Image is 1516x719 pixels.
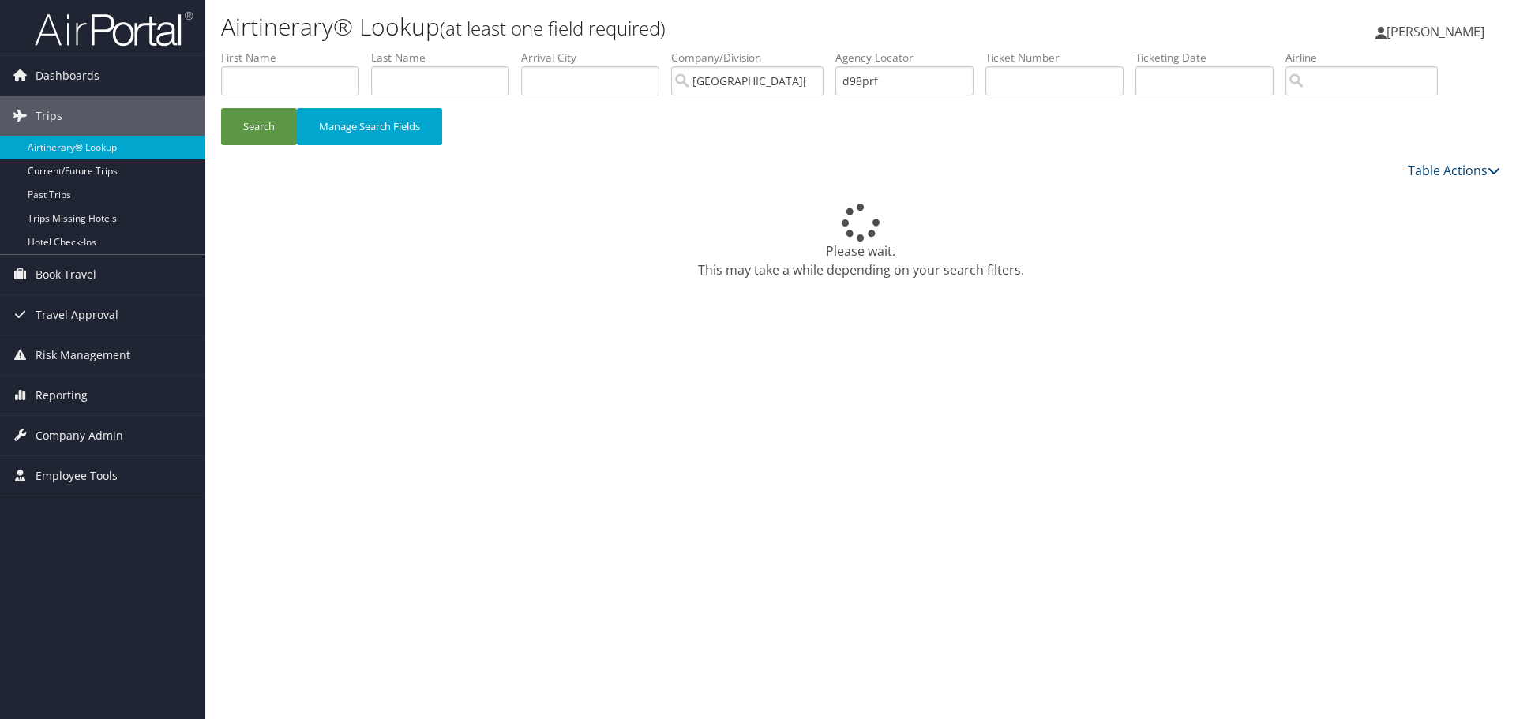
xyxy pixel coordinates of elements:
[985,50,1135,66] label: Ticket Number
[440,15,666,41] small: (at least one field required)
[1285,50,1450,66] label: Airline
[671,50,835,66] label: Company/Division
[36,96,62,136] span: Trips
[36,255,96,294] span: Book Travel
[1408,162,1500,179] a: Table Actions
[221,10,1074,43] h1: Airtinerary® Lookup
[36,56,99,95] span: Dashboards
[36,456,118,496] span: Employee Tools
[1375,8,1500,55] a: [PERSON_NAME]
[297,108,442,145] button: Manage Search Fields
[35,10,193,47] img: airportal-logo.png
[221,108,297,145] button: Search
[1135,50,1285,66] label: Ticketing Date
[36,376,88,415] span: Reporting
[36,295,118,335] span: Travel Approval
[1387,23,1484,40] span: [PERSON_NAME]
[36,335,130,375] span: Risk Management
[371,50,521,66] label: Last Name
[835,50,985,66] label: Agency Locator
[221,50,371,66] label: First Name
[521,50,671,66] label: Arrival City
[221,204,1500,279] div: Please wait. This may take a while depending on your search filters.
[36,416,123,455] span: Company Admin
